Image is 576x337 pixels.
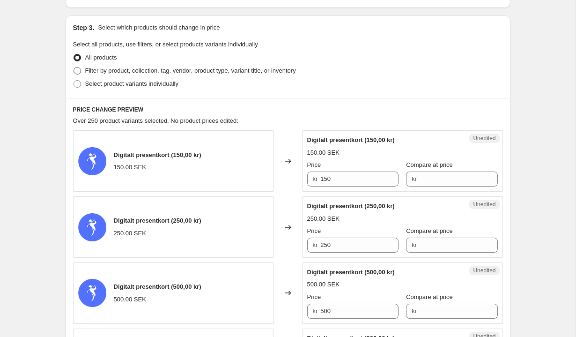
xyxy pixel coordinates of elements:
[406,293,453,300] span: Compare at price
[114,163,146,172] div: 150.00 SEK
[412,307,417,315] span: kr
[307,148,340,157] div: 150.00 SEK
[98,23,220,32] p: Select which products should change in price
[406,161,453,168] span: Compare at price
[85,80,178,87] span: Select product variants individually
[73,41,258,48] span: Select all products, use filters, or select products variants individually
[78,147,106,175] img: digitalt-presentkort-959437_80x.png
[85,67,296,74] span: Filter by product, collection, tag, vendor, product type, variant title, or inventory
[307,280,340,289] div: 500.00 SEK
[307,293,321,300] span: Price
[473,267,495,274] span: Unedited
[412,175,417,182] span: kr
[307,202,395,210] span: Digitalt presentkort (250,00 kr)
[114,295,146,304] div: 500.00 SEK
[473,135,495,142] span: Unedited
[73,106,503,113] h6: PRICE CHANGE PREVIEW
[313,307,318,315] span: kr
[473,201,495,208] span: Unedited
[307,227,321,234] span: Price
[73,117,238,124] span: Over 250 product variants selected. No product prices edited:
[307,161,321,168] span: Price
[114,283,201,290] span: Digitalt presentkort (500,00 kr)
[412,241,417,248] span: kr
[307,269,395,276] span: Digitalt presentkort (500,00 kr)
[78,279,106,307] img: digitalt-presentkort-959437_80x.png
[307,136,395,143] span: Digitalt presentkort (150,00 kr)
[313,241,318,248] span: kr
[73,23,95,32] h2: Step 3.
[114,151,201,158] span: Digitalt presentkort (150,00 kr)
[114,229,146,238] div: 250.00 SEK
[78,213,106,241] img: digitalt-presentkort-959437_80x.png
[406,227,453,234] span: Compare at price
[313,175,318,182] span: kr
[114,217,201,224] span: Digitalt presentkort (250,00 kr)
[307,214,340,224] div: 250.00 SEK
[85,54,117,61] span: All products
